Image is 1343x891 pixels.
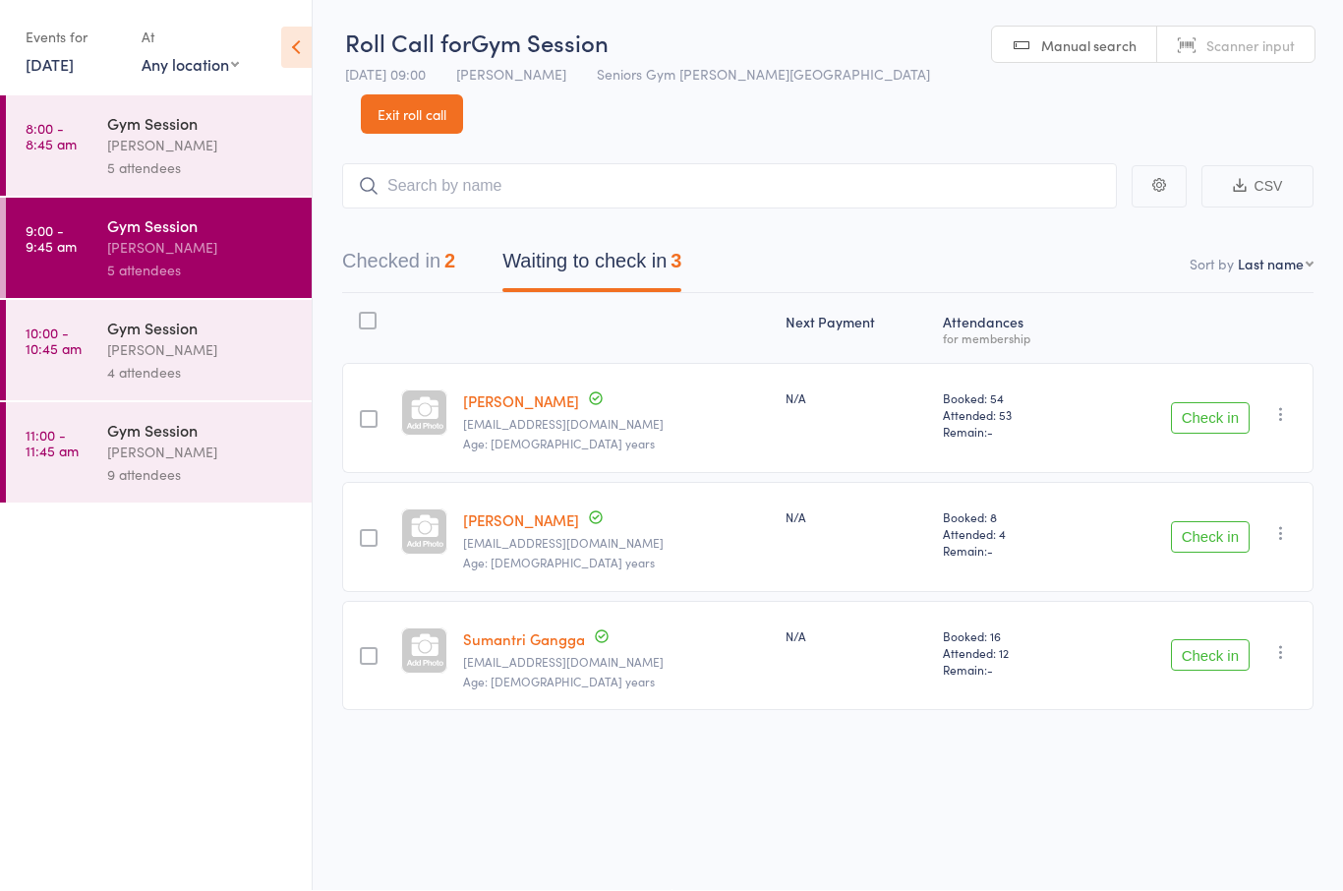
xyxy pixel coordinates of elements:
[1238,255,1304,274] div: Last name
[1190,255,1234,274] label: Sort by
[6,199,312,299] a: 9:00 -9:45 amGym Session[PERSON_NAME]5 attendees
[943,645,1081,662] span: Attended: 12
[463,656,770,670] small: sumantri.gangga@gmail.com
[107,113,295,135] div: Gym Session
[107,318,295,339] div: Gym Session
[502,241,681,293] button: Waiting to check in3
[1171,640,1250,672] button: Check in
[444,251,455,272] div: 2
[107,442,295,464] div: [PERSON_NAME]
[26,428,79,459] time: 11:00 - 11:45 am
[26,223,77,255] time: 9:00 - 9:45 am
[107,215,295,237] div: Gym Session
[345,65,426,85] span: [DATE] 09:00
[463,510,579,531] a: [PERSON_NAME]
[463,629,585,650] a: Sumantri Gangga
[778,303,935,355] div: Next Payment
[26,54,74,76] a: [DATE]
[107,420,295,442] div: Gym Session
[987,424,993,441] span: -
[463,436,655,452] span: Age: [DEMOGRAPHIC_DATA] years
[342,164,1117,209] input: Search by name
[943,526,1081,543] span: Attended: 4
[597,65,930,85] span: Seniors Gym [PERSON_NAME][GEOGRAPHIC_DATA]
[107,135,295,157] div: [PERSON_NAME]
[943,543,1081,560] span: Remain:
[943,628,1081,645] span: Booked: 16
[142,54,239,76] div: Any location
[943,407,1081,424] span: Attended: 53
[107,157,295,180] div: 5 attendees
[943,390,1081,407] span: Booked: 54
[26,22,122,54] div: Events for
[671,251,681,272] div: 3
[107,237,295,260] div: [PERSON_NAME]
[6,96,312,197] a: 8:00 -8:45 amGym Session[PERSON_NAME]5 attendees
[1206,36,1295,56] span: Scanner input
[26,121,77,152] time: 8:00 - 8:45 am
[786,509,927,526] div: N/A
[1171,522,1250,554] button: Check in
[107,260,295,282] div: 5 attendees
[6,301,312,401] a: 10:00 -10:45 amGym Session[PERSON_NAME]4 attendees
[142,22,239,54] div: At
[456,65,566,85] span: [PERSON_NAME]
[6,403,312,504] a: 11:00 -11:45 amGym Session[PERSON_NAME]9 attendees
[361,95,463,135] a: Exit roll call
[463,555,655,571] span: Age: [DEMOGRAPHIC_DATA] years
[463,674,655,690] span: Age: [DEMOGRAPHIC_DATA] years
[1041,36,1137,56] span: Manual search
[463,418,770,432] small: ams5chris@gmail.com
[471,27,609,59] span: Gym Session
[786,390,927,407] div: N/A
[987,662,993,679] span: -
[786,628,927,645] div: N/A
[107,339,295,362] div: [PERSON_NAME]
[943,509,1081,526] span: Booked: 8
[1171,403,1250,435] button: Check in
[342,241,455,293] button: Checked in2
[943,662,1081,679] span: Remain:
[26,326,82,357] time: 10:00 - 10:45 am
[935,303,1089,355] div: Atten­dances
[463,391,579,412] a: [PERSON_NAME]
[943,332,1081,345] div: for membership
[987,543,993,560] span: -
[107,464,295,487] div: 9 attendees
[1201,166,1314,208] button: CSV
[345,27,471,59] span: Roll Call for
[463,537,770,551] small: tjbushell555@gmail.com
[107,362,295,385] div: 4 attendees
[943,424,1081,441] span: Remain:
